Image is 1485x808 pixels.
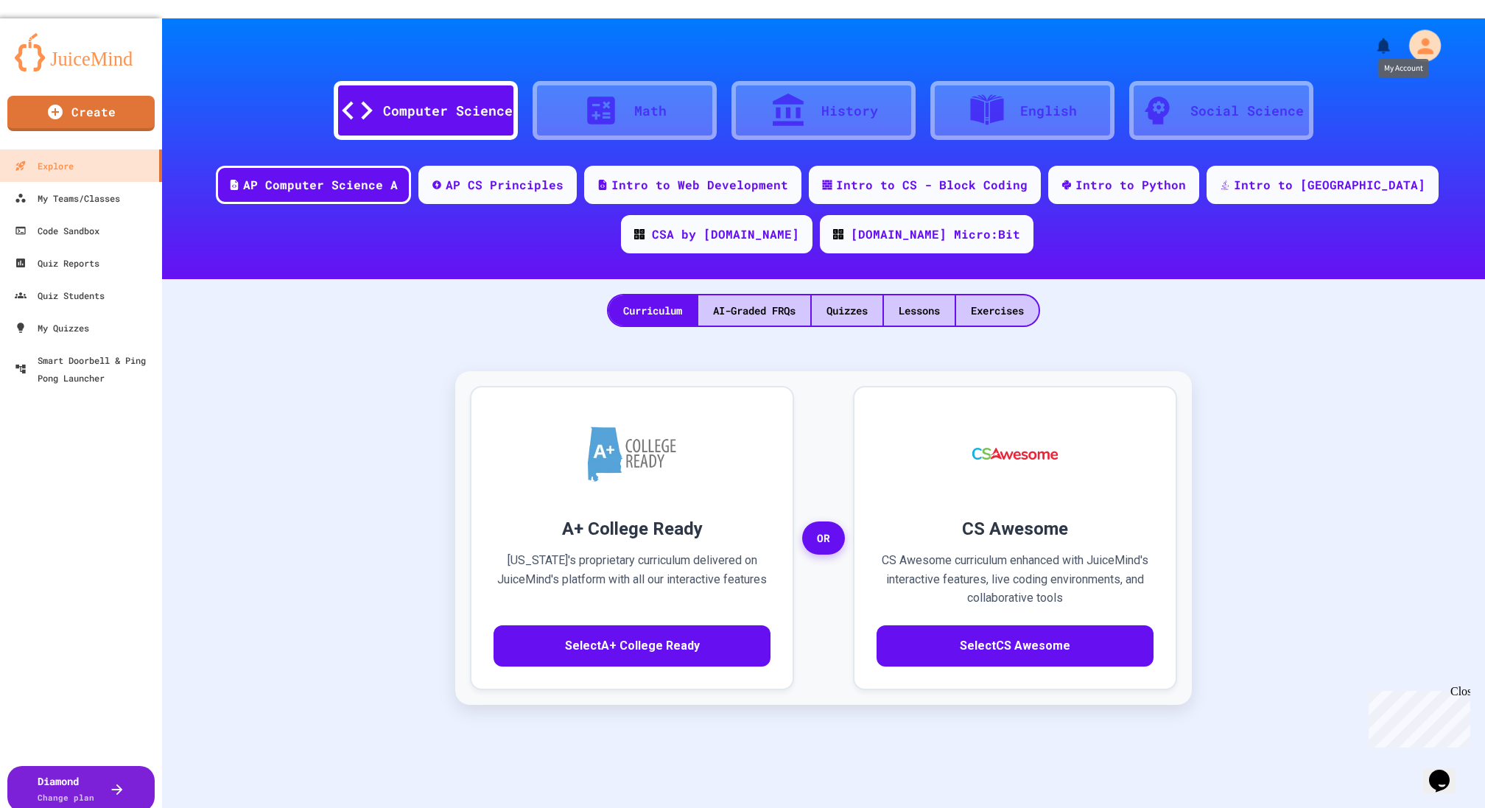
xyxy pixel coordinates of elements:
[1190,101,1304,121] div: Social Science
[15,287,105,304] div: Quiz Students
[851,225,1020,243] div: [DOMAIN_NAME] Micro:Bit
[877,516,1154,542] h3: CS Awesome
[588,426,676,482] img: A+ College Ready
[1020,101,1077,121] div: English
[634,101,667,121] div: Math
[494,551,770,608] p: [US_STATE]'s proprietary curriculum delivered on JuiceMind's platform with all our interactive fe...
[15,157,74,175] div: Explore
[15,33,147,71] img: logo-orange.svg
[1363,685,1470,748] iframe: chat widget
[494,516,770,542] h3: A+ College Ready
[956,295,1039,326] div: Exercises
[1378,59,1429,77] div: My Account
[15,189,120,207] div: My Teams/Classes
[802,521,845,555] span: OR
[38,792,94,803] span: Change plan
[836,176,1028,194] div: Intro to CS - Block Coding
[884,295,955,326] div: Lessons
[877,551,1154,608] p: CS Awesome curriculum enhanced with JuiceMind's interactive features, live coding environments, a...
[611,176,788,194] div: Intro to Web Development
[15,319,89,337] div: My Quizzes
[6,6,102,94] div: Chat with us now!Close
[698,295,810,326] div: AI-Graded FRQs
[833,229,843,239] img: CODE_logo_RGB.png
[446,176,564,194] div: AP CS Principles
[1391,26,1445,66] div: My Account
[1234,176,1425,194] div: Intro to [GEOGRAPHIC_DATA]
[877,625,1154,667] button: SelectCS Awesome
[7,96,155,131] a: Create
[38,773,94,804] div: Diamond
[15,351,156,387] div: Smart Doorbell & Ping Pong Launcher
[1423,749,1470,793] iframe: chat widget
[1075,176,1186,194] div: Intro to Python
[652,225,799,243] div: CSA by [DOMAIN_NAME]
[494,625,770,667] button: SelectA+ College Ready
[821,101,878,121] div: History
[383,101,513,121] div: Computer Science
[1345,32,1397,60] div: My Notifications
[608,295,697,326] div: Curriculum
[15,254,99,272] div: Quiz Reports
[634,229,645,239] img: CODE_logo_RGB.png
[958,410,1073,498] img: CS Awesome
[243,176,398,194] div: AP Computer Science A
[812,295,882,326] div: Quizzes
[15,222,99,239] div: Code Sandbox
